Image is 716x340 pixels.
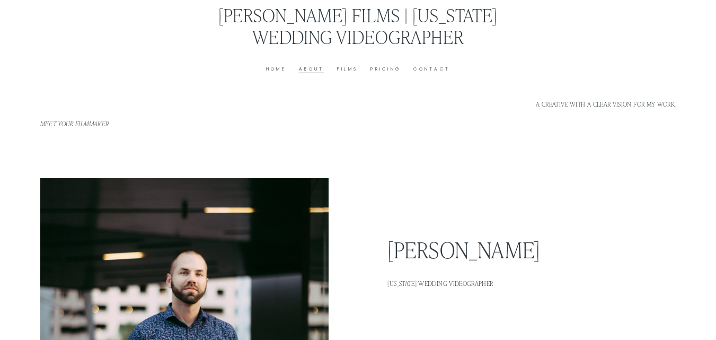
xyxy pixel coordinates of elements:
a: About [299,66,324,74]
a: Pricing [370,66,401,74]
h1: [US_STATE] Wedding Videographer [387,280,676,287]
h2: [PERSON_NAME] [387,237,676,261]
h4: A CREATIVE WITH A CLEAR VISION FOR MY WORK. [521,100,676,108]
a: [PERSON_NAME] Films | [US_STATE] Wedding Videographer [218,3,498,48]
em: Meet your filmmaker [40,119,109,128]
a: Contact [413,66,450,74]
a: Home [266,66,286,74]
a: Films [337,66,358,74]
